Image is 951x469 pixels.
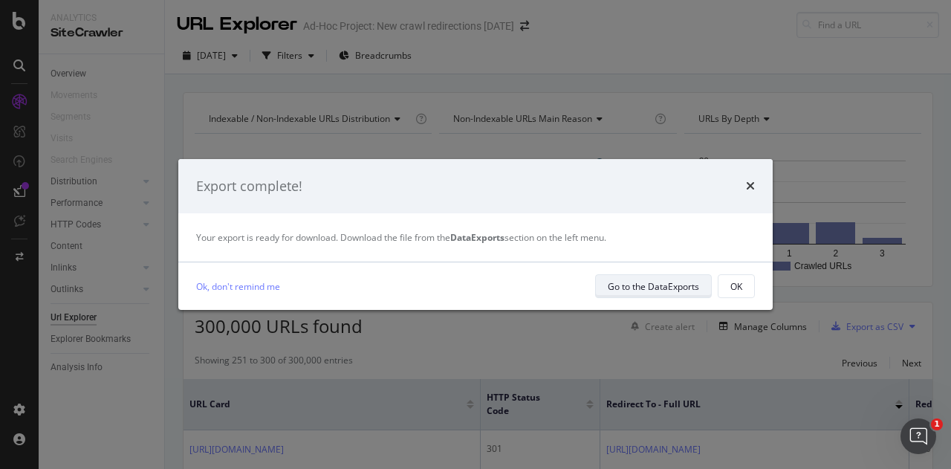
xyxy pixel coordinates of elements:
a: Ok, don't remind me [196,279,280,294]
div: Export complete! [196,177,302,196]
div: OK [730,280,742,293]
span: section on the left menu. [450,231,606,244]
button: OK [718,274,755,298]
strong: DataExports [450,231,504,244]
div: modal [178,159,773,311]
button: Go to the DataExports [595,274,712,298]
div: Your export is ready for download. Download the file from the [196,231,755,244]
iframe: Intercom live chat [900,418,936,454]
div: Go to the DataExports [608,280,699,293]
div: times [746,177,755,196]
span: 1 [931,418,943,430]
